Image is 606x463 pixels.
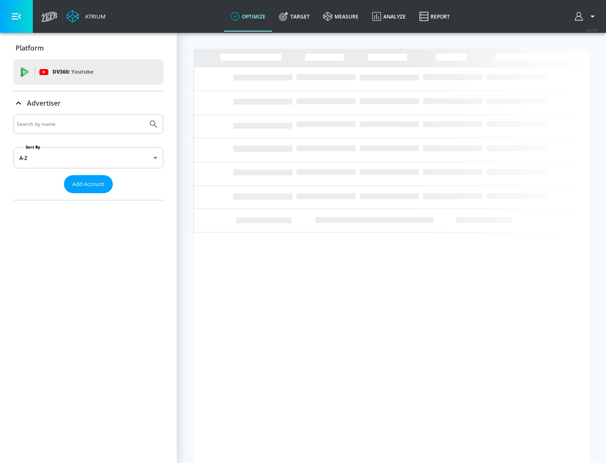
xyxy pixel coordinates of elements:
[13,114,163,200] div: Advertiser
[13,91,163,115] div: Advertiser
[13,59,163,85] div: DV360: Youtube
[16,43,44,53] p: Platform
[71,67,93,76] p: Youtube
[13,36,163,60] div: Platform
[64,175,113,193] button: Add Account
[82,13,106,20] div: Atrium
[53,67,93,77] p: DV360:
[72,179,104,189] span: Add Account
[27,98,61,108] p: Advertiser
[224,1,272,32] a: optimize
[66,10,106,23] a: Atrium
[24,144,42,150] label: Sort By
[272,1,316,32] a: Target
[17,119,144,130] input: Search by name
[365,1,412,32] a: Analyze
[586,28,598,32] span: v 4.25.4
[13,147,163,168] div: A-Z
[412,1,457,32] a: Report
[316,1,365,32] a: measure
[13,193,163,200] nav: list of Advertiser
